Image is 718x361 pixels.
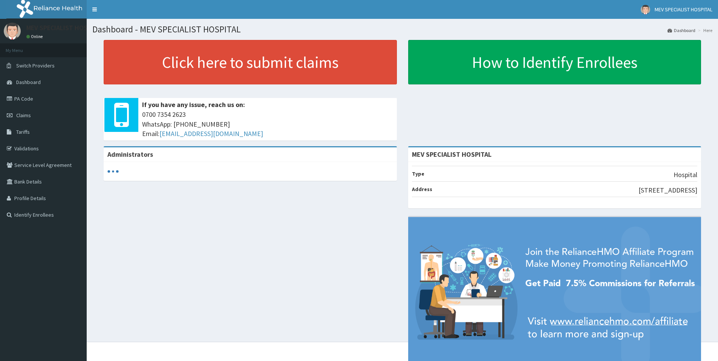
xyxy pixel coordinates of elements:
strong: MEV SPECIALIST HOSPITAL [412,150,491,159]
p: MEV SPECIALIST HOSPITAL [26,24,104,31]
p: Hospital [674,170,697,180]
b: Type [412,170,424,177]
b: Address [412,186,432,193]
span: Dashboard [16,79,41,86]
span: Tariffs [16,128,30,135]
svg: audio-loading [107,166,119,177]
b: Administrators [107,150,153,159]
span: 0700 7354 2623 WhatsApp: [PHONE_NUMBER] Email: [142,110,393,139]
a: Dashboard [667,27,695,34]
img: User Image [4,23,21,40]
p: [STREET_ADDRESS] [638,185,697,195]
img: User Image [641,5,650,14]
h1: Dashboard - MEV SPECIALIST HOSPITAL [92,24,712,34]
span: MEV SPECIALIST HOSPITAL [655,6,712,13]
a: How to Identify Enrollees [408,40,701,84]
b: If you have any issue, reach us on: [142,100,245,109]
li: Here [696,27,712,34]
a: Click here to submit claims [104,40,397,84]
a: [EMAIL_ADDRESS][DOMAIN_NAME] [159,129,263,138]
a: Online [26,34,44,39]
span: Claims [16,112,31,119]
span: Switch Providers [16,62,55,69]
